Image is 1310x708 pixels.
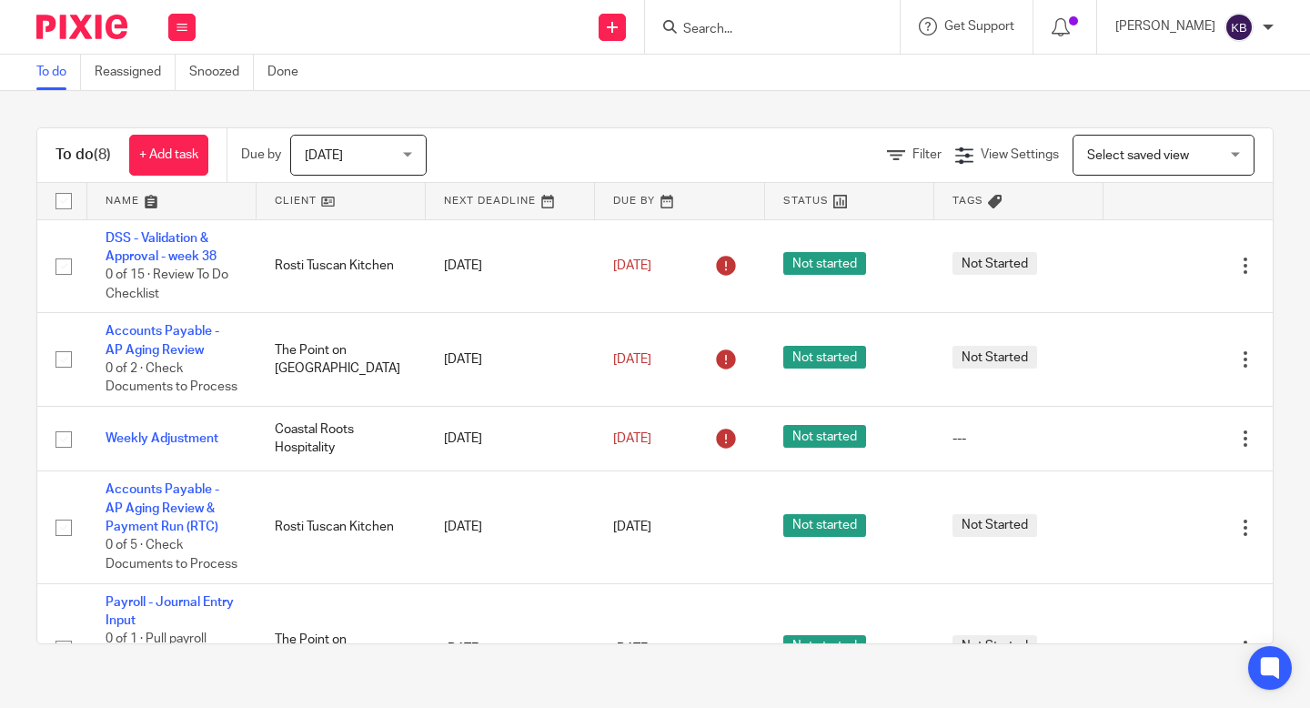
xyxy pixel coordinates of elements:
[106,268,228,300] span: 0 of 15 · Review To Do Checklist
[106,596,234,627] a: Payroll - Journal Entry Input
[981,148,1059,161] span: View Settings
[1087,149,1189,162] span: Select saved view
[952,635,1037,658] span: Not Started
[783,346,866,369] span: Not started
[36,15,127,39] img: Pixie
[952,252,1037,275] span: Not Started
[613,259,651,272] span: [DATE]
[241,146,281,164] p: Due by
[257,471,426,583] td: Rosti Tuscan Kitchen
[783,252,866,275] span: Not started
[257,219,426,313] td: Rosti Tuscan Kitchen
[106,232,217,263] a: DSS - Validation & Approval - week 38
[783,425,866,448] span: Not started
[783,635,866,658] span: Not started
[944,20,1014,33] span: Get Support
[1115,17,1215,35] p: [PERSON_NAME]
[613,432,651,445] span: [DATE]
[305,149,343,162] span: [DATE]
[94,147,111,162] span: (8)
[681,22,845,38] input: Search
[426,471,595,583] td: [DATE]
[129,135,208,176] a: + Add task
[267,55,312,90] a: Done
[426,313,595,407] td: [DATE]
[36,55,81,90] a: To do
[426,407,595,471] td: [DATE]
[952,430,1085,448] div: ---
[106,540,237,571] span: 0 of 5 · Check Documents to Process
[952,196,983,206] span: Tags
[952,514,1037,537] span: Not Started
[257,313,426,407] td: The Point on [GEOGRAPHIC_DATA]
[257,407,426,471] td: Coastal Roots Hospitality
[952,346,1037,369] span: Not Started
[426,219,595,313] td: [DATE]
[1224,13,1254,42] img: svg%3E
[613,642,651,655] span: [DATE]
[95,55,176,90] a: Reassigned
[613,521,651,533] span: [DATE]
[189,55,254,90] a: Snoozed
[106,483,219,533] a: Accounts Payable - AP Aging Review & Payment Run (RTC)
[783,514,866,537] span: Not started
[106,325,219,356] a: Accounts Payable - AP Aging Review
[613,353,651,366] span: [DATE]
[912,148,942,161] span: Filter
[55,146,111,165] h1: To do
[106,362,237,394] span: 0 of 2 · Check Documents to Process
[106,432,218,445] a: Weekly Adjustment
[106,632,217,702] span: 0 of 1 · Pull payroll reports and enter payroll journal entry into R365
